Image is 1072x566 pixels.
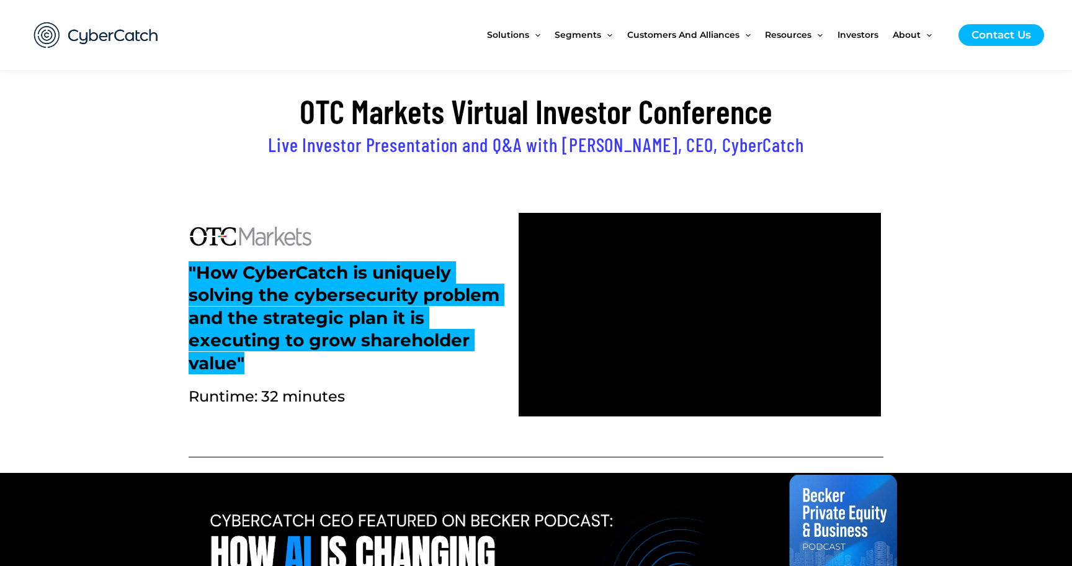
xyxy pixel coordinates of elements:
span: Menu Toggle [739,9,751,61]
nav: Site Navigation: New Main Menu [487,9,946,61]
iframe: vimeo Video Player [519,213,881,417]
h2: "How CyberCatch is uniquely solving the cybersecurity problem and the strategic plan it is execut... [189,261,500,374]
span: Segments [555,9,601,61]
h2: OTC Markets Virtual Investor Conference [189,90,883,133]
span: Solutions [487,9,529,61]
a: Contact Us [958,24,1044,46]
span: Menu Toggle [601,9,612,61]
span: Menu Toggle [811,9,823,61]
span: Menu Toggle [921,9,932,61]
span: Menu Toggle [529,9,540,61]
a: Investors [837,9,893,61]
span: Resources [765,9,811,61]
h2: Live Investor Presentation and Q&A with [PERSON_NAME], CEO, CyberCatch [189,132,883,157]
h2: Runtime: 32 minutes [189,387,500,406]
span: Customers and Alliances [627,9,739,61]
span: Investors [837,9,878,61]
span: About [893,9,921,61]
img: CyberCatch [22,9,171,61]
